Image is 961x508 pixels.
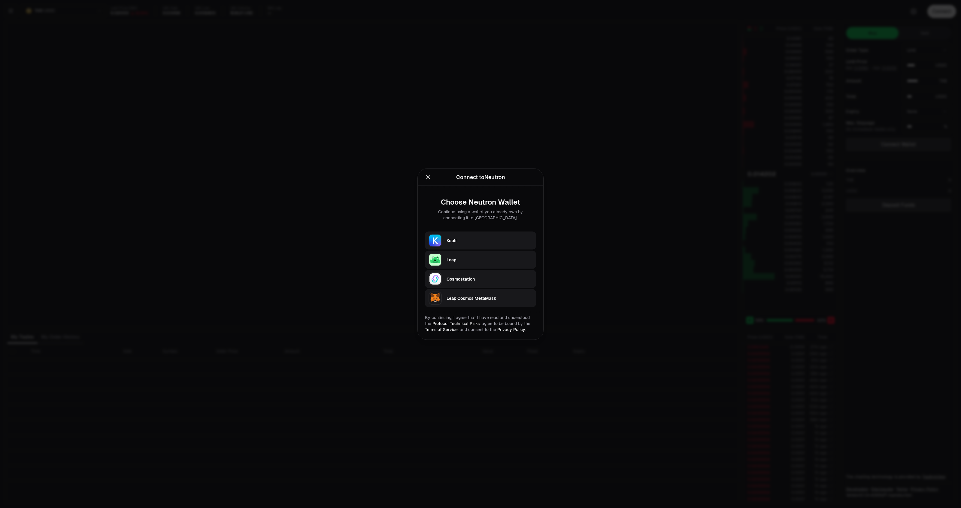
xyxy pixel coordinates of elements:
div: Leap Cosmos MetaMask [447,295,532,301]
div: Continue using a wallet you already own by connecting it to [GEOGRAPHIC_DATA]. [430,208,531,221]
a: Privacy Policy. [497,327,526,332]
img: Keplr [429,234,442,247]
div: Connect to Neutron [456,173,505,181]
a: Protocol Technical Risks, [432,321,480,326]
div: Keplr [447,237,532,243]
button: Leap Cosmos MetaMaskLeap Cosmos MetaMask [425,289,536,307]
button: CosmostationCosmostation [425,270,536,288]
a: Terms of Service, [425,327,459,332]
div: Cosmostation [447,276,532,282]
img: Cosmostation [429,272,442,285]
div: Leap [447,257,532,263]
button: KeplrKeplr [425,231,536,249]
button: Close [425,173,432,181]
img: Leap Cosmos MetaMask [429,291,442,305]
div: By continuing, I agree that I have read and understood the agree to be bound by the and consent t... [425,314,536,332]
img: Leap [429,253,442,266]
div: Choose Neutron Wallet [430,198,531,206]
button: LeapLeap [425,251,536,269]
